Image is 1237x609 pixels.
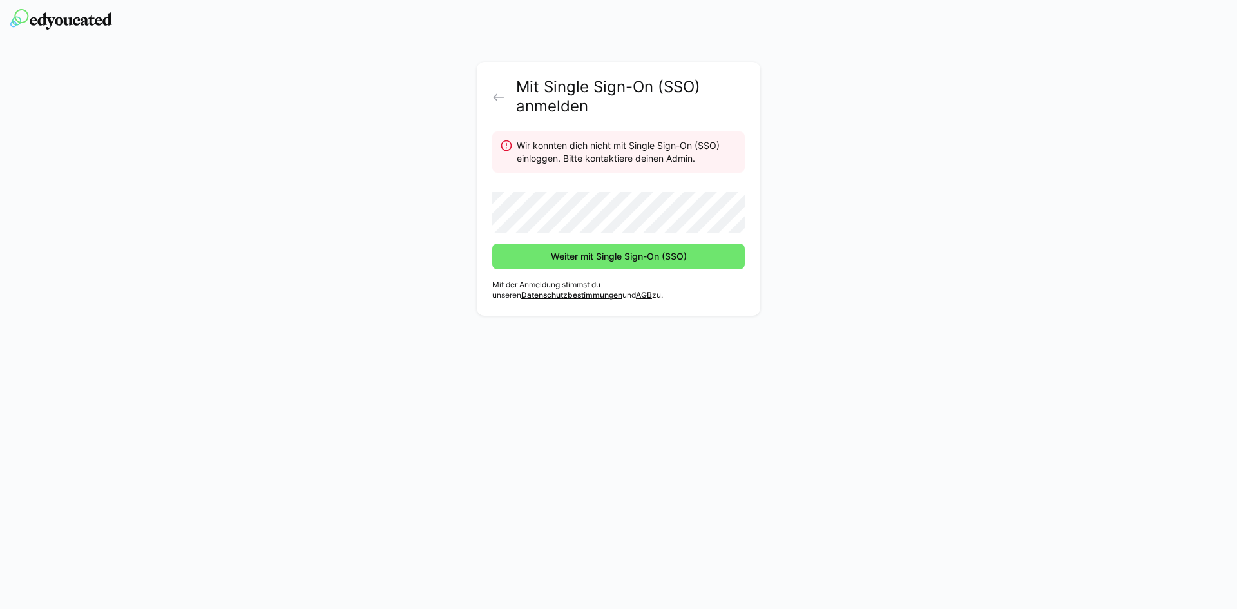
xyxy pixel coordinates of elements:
h2: Mit Single Sign-On (SSO) anmelden [516,77,745,116]
img: edyoucated [10,9,112,30]
div: Wir konnten dich nicht mit Single Sign-On (SSO) einloggen. Bitte kontaktiere deinen Admin. [517,139,734,165]
span: Weiter mit Single Sign-On (SSO) [549,250,689,263]
a: Datenschutzbestimmungen [521,290,622,300]
a: AGB [636,290,652,300]
p: Mit der Anmeldung stimmst du unseren und zu. [492,280,745,300]
button: Weiter mit Single Sign-On (SSO) [492,244,745,269]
